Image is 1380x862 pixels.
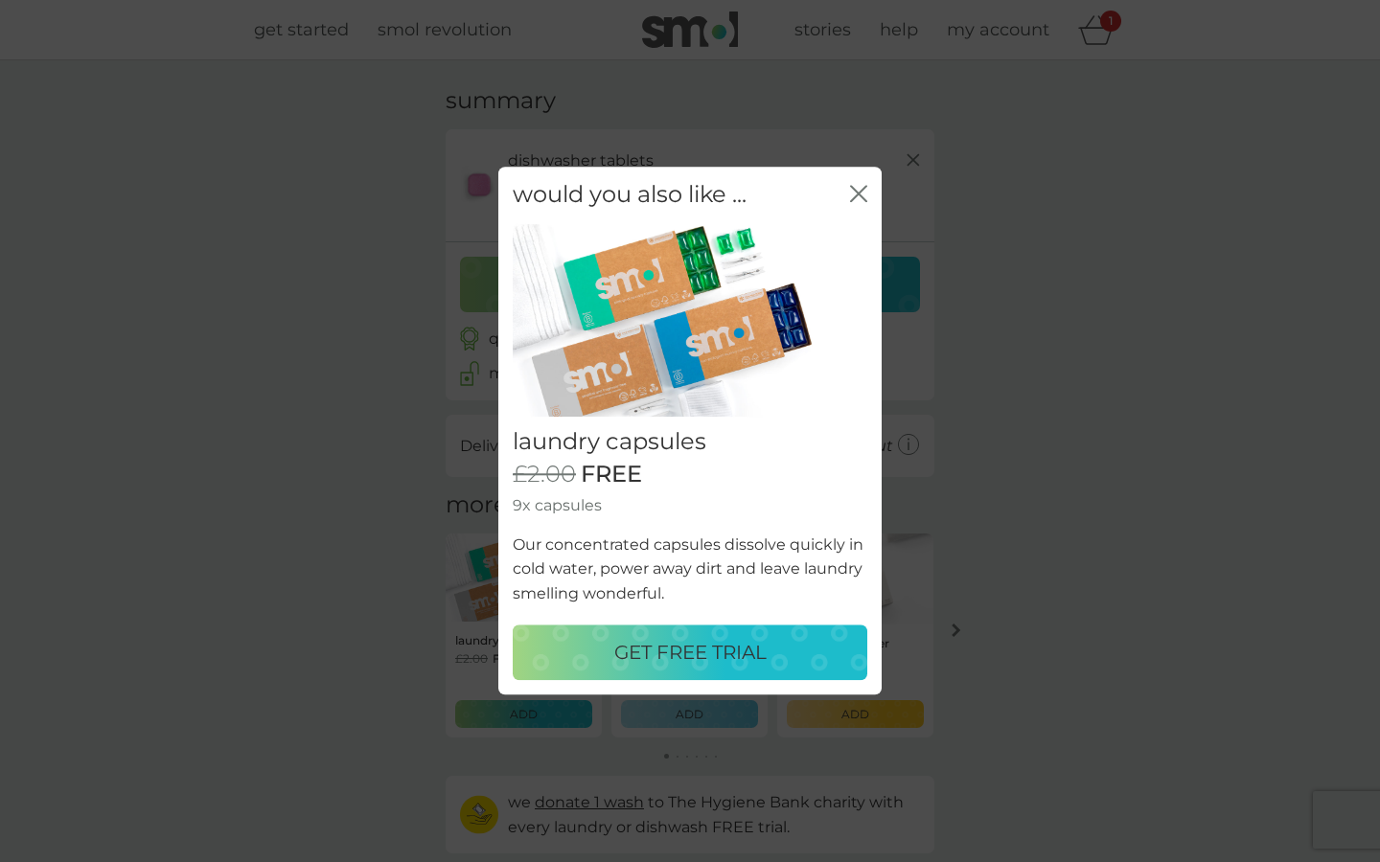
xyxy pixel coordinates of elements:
button: close [850,185,867,205]
h2: laundry capsules [513,429,867,457]
h2: would you also like ... [513,181,747,209]
button: GET FREE TRIAL [513,625,867,681]
p: Our concentrated capsules dissolve quickly in cold water, power away dirt and leave laundry smell... [513,533,867,606]
span: FREE [581,462,642,489]
p: 9x capsules [513,493,867,518]
span: £2.00 [513,462,576,489]
p: GET FREE TRIAL [614,638,767,669]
